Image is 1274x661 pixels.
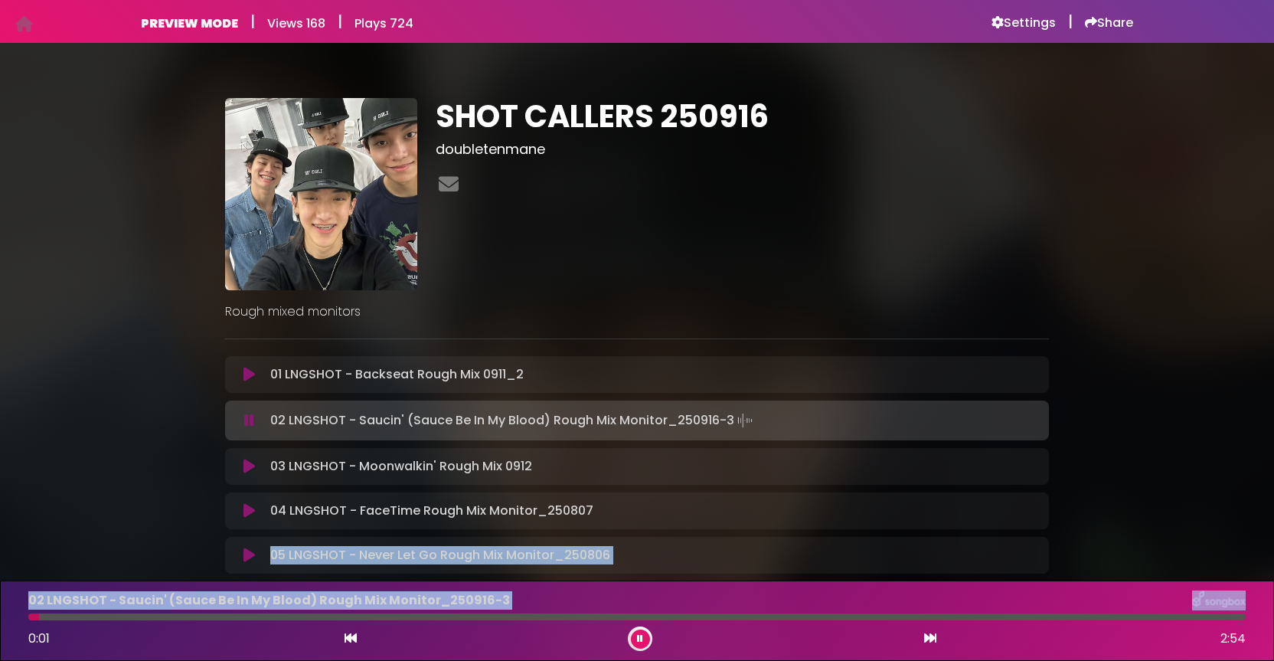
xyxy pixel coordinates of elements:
[1085,15,1133,31] a: Share
[28,630,50,647] span: 0:01
[28,591,510,610] p: 02 LNGSHOT - Saucin' (Sauce Be In My Blood) Rough Mix Monitor_250916-3
[270,365,524,384] p: 01 LNGSHOT - Backseat Rough Mix 0911_2
[436,141,1049,158] h3: doubletenmane
[734,410,756,431] img: waveform4.gif
[225,98,417,290] img: EhfZEEfJT4ehH6TTm04u
[436,98,1049,135] h1: SHOT CALLERS 250916
[270,410,756,431] p: 02 LNGSHOT - Saucin' (Sauce Be In My Blood) Rough Mix Monitor_250916-3
[270,457,532,476] p: 03 LNGSHOT - Moonwalkin' Rough Mix 0912
[270,502,593,520] p: 04 LNGSHOT - FaceTime Rough Mix Monitor_250807
[354,16,413,31] h6: Plays 724
[141,16,238,31] h6: PREVIEW MODE
[267,16,325,31] h6: Views 168
[250,12,255,31] h5: |
[338,12,342,31] h5: |
[991,15,1056,31] a: Settings
[1220,630,1246,648] span: 2:54
[270,546,610,564] p: 05 LNGSHOT - Never Let Go Rough Mix Monitor_250806
[1192,591,1246,610] img: songbox-logo-white.png
[225,303,1049,321] p: Rough mixed monitors
[1068,12,1073,31] h5: |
